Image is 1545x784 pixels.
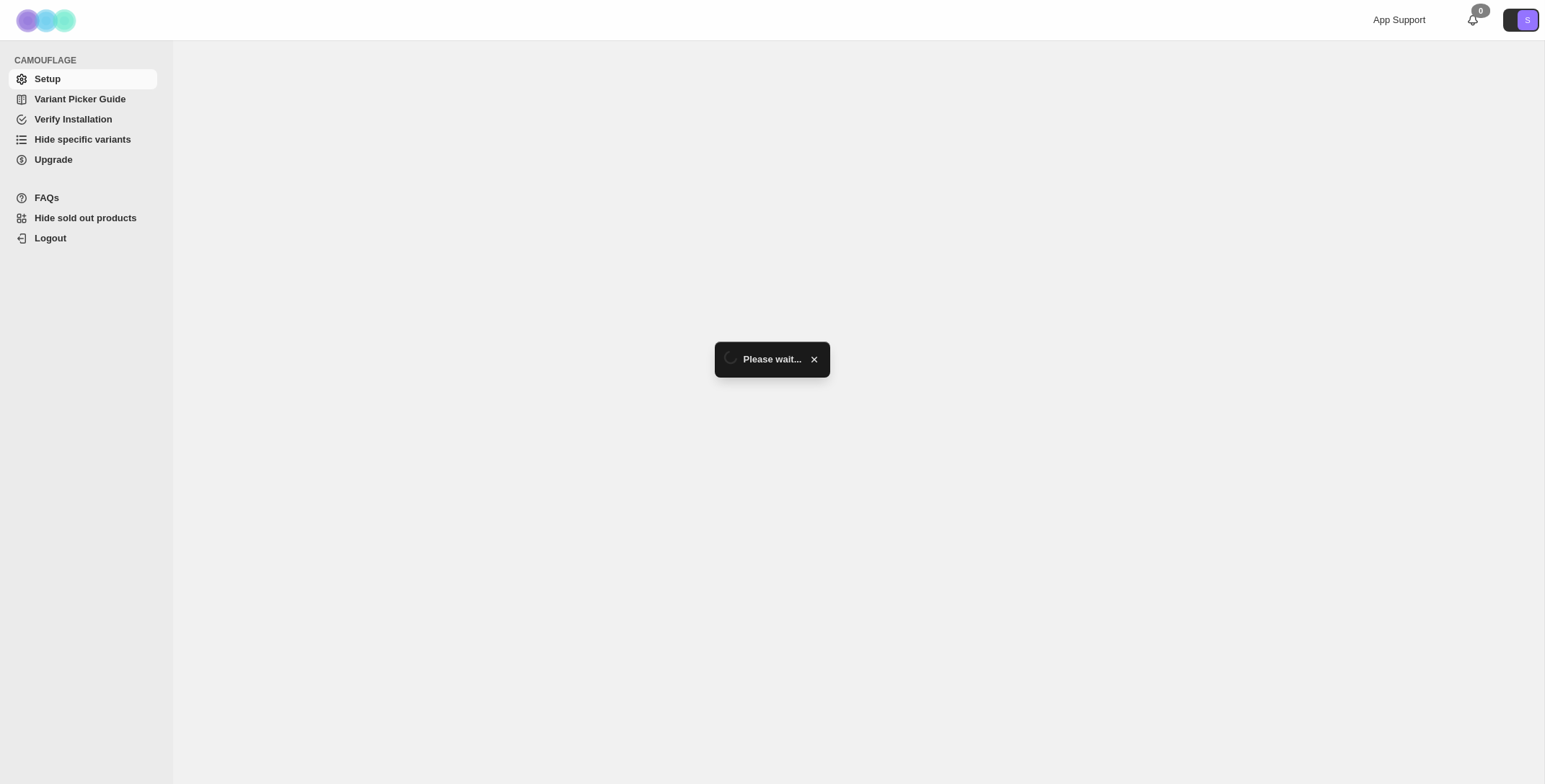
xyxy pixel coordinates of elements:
span: Please wait... [744,352,802,367]
span: App Support [1373,14,1425,25]
span: Verify Installation [35,114,113,125]
a: Logout [9,228,157,249]
a: Verify Installation [9,110,157,130]
button: Avatar with initials S [1503,9,1539,32]
span: Logout [35,233,66,244]
span: CAMOUFLAGE [14,55,163,66]
span: Upgrade [35,154,73,165]
a: FAQs [9,188,157,208]
img: Camouflage [12,1,84,40]
span: Variant Picker Guide [35,94,126,104]
div: 0 [1471,4,1490,18]
a: Upgrade [9,150,157,170]
a: Setup [9,69,157,89]
span: Hide specific variants [35,134,131,145]
span: Setup [35,73,61,84]
span: FAQs [35,192,59,203]
text: S [1525,16,1530,24]
span: Hide sold out products [35,213,137,223]
a: Variant Picker Guide [9,89,157,110]
a: 0 [1466,13,1480,27]
a: Hide sold out products [9,208,157,228]
span: Avatar with initials S [1518,10,1538,30]
a: Hide specific variants [9,130,157,150]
